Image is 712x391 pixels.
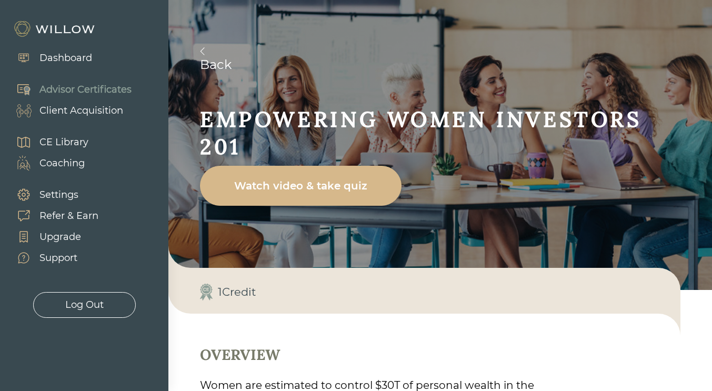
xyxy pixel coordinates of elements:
div: Support [39,251,77,265]
div: Coaching [39,156,85,171]
div: Advisor Certificates [39,83,132,97]
div: Upgrade [39,230,81,244]
a: Dashboard [5,47,92,68]
div: Client Acquisition [39,104,123,118]
img: Willow [13,21,97,37]
div: 1 Credit [218,284,256,300]
a: CE Library [5,132,88,153]
img: < [200,47,205,55]
div: CE Library [39,135,88,149]
a: Back [200,47,712,72]
div: Log Out [65,298,104,312]
div: Refer & Earn [39,209,98,223]
a: Client Acquisition [5,100,132,121]
a: Upgrade [5,226,98,247]
div: Dashboard [39,51,92,65]
div: Settings [39,188,78,202]
a: Coaching [5,153,88,174]
a: Refer & Earn [5,205,98,226]
div: Watch video & take quiz [212,171,389,200]
a: Advisor Certificates [5,79,132,100]
div: OVERVIEW [200,345,649,364]
div: EMPOWERING WOMEN INVESTORS 201 [200,106,680,161]
a: Settings [5,184,98,205]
